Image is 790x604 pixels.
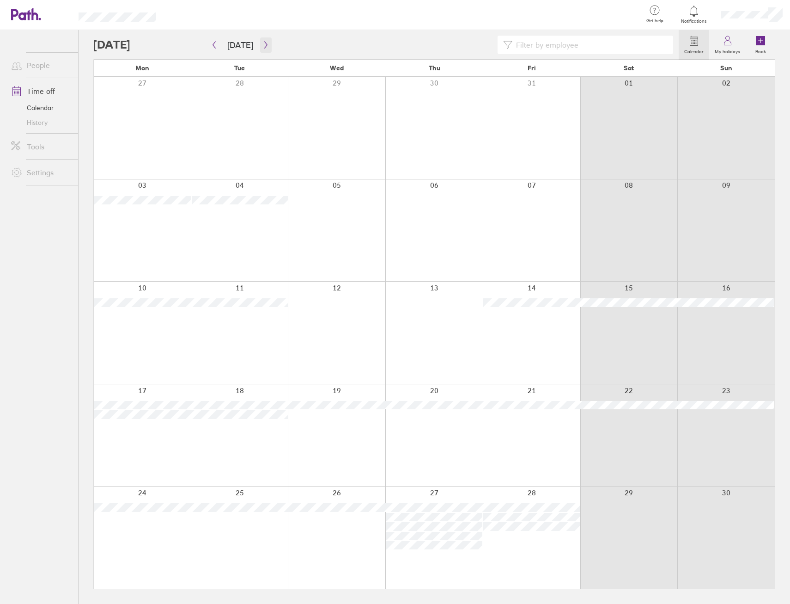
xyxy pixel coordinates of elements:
[746,30,775,60] a: Book
[4,100,78,115] a: Calendar
[4,56,78,74] a: People
[679,30,709,60] a: Calendar
[709,30,746,60] a: My holidays
[679,18,709,24] span: Notifications
[750,46,772,55] label: Book
[720,64,732,72] span: Sun
[220,37,261,53] button: [DATE]
[429,64,440,72] span: Thu
[4,115,78,130] a: History
[4,137,78,156] a: Tools
[135,64,149,72] span: Mon
[624,64,634,72] span: Sat
[709,46,746,55] label: My holidays
[4,82,78,100] a: Time off
[528,64,536,72] span: Fri
[640,18,670,24] span: Get help
[330,64,344,72] span: Wed
[679,46,709,55] label: Calendar
[234,64,245,72] span: Tue
[4,163,78,182] a: Settings
[679,5,709,24] a: Notifications
[512,36,668,54] input: Filter by employee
